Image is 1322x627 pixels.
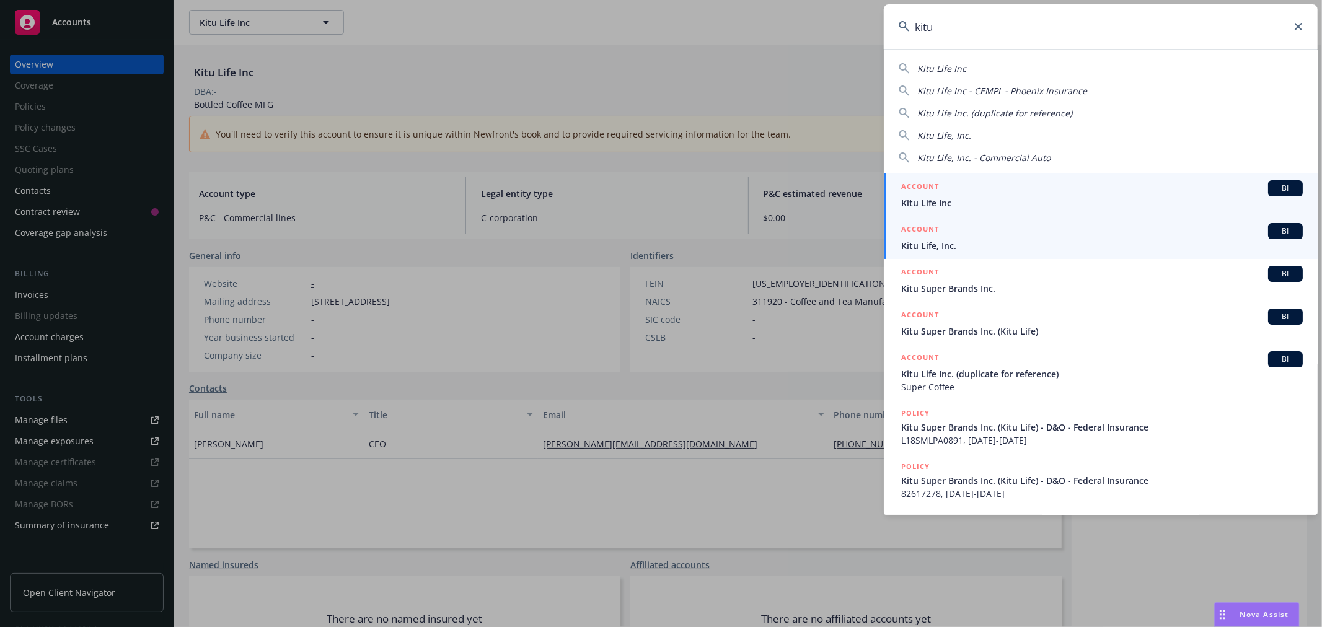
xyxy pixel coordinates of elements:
h5: ACCOUNT [901,351,939,366]
h5: ACCOUNT [901,223,939,238]
span: Kitu Super Brands Inc. (Kitu Life) [901,325,1303,338]
div: Drag to move [1215,603,1230,626]
span: Kitu Life, Inc. [917,129,971,141]
a: ACCOUNTBIKitu Life Inc [884,173,1318,216]
h5: POLICY [901,407,930,419]
a: ACCOUNTBIKitu Super Brands Inc. (Kitu Life) [884,302,1318,344]
a: ACCOUNTBIKitu Super Brands Inc. [884,259,1318,302]
span: Kitu Life, Inc. [901,239,1303,252]
span: BI [1273,183,1298,194]
a: ACCOUNTBIKitu Life, Inc. [884,216,1318,259]
span: Kitu Life Inc. (duplicate for reference) [901,367,1303,380]
span: Nova Assist [1240,609,1289,620]
span: Kitu Life Inc [917,63,966,74]
h5: ACCOUNT [901,266,939,281]
input: Search... [884,4,1318,49]
a: ACCOUNTBIKitu Life Inc. (duplicate for reference)Super Coffee [884,344,1318,400]
span: Kitu Life, Inc. - Commercial Auto [917,152,1051,164]
span: Kitu Life Inc [901,196,1303,209]
span: Kitu Super Brands Inc. (Kitu Life) - D&O - Federal Insurance [901,474,1303,487]
span: BI [1273,354,1298,365]
span: Kitu Life Inc - CEMPL - Phoenix Insurance [917,85,1087,97]
a: POLICYKitu Super Brands Inc. (Kitu Life) - D&O - Federal InsuranceL18SMLPA0891, [DATE]-[DATE] [884,400,1318,454]
h5: POLICY [901,460,930,473]
button: Nova Assist [1214,602,1300,627]
h5: ACCOUNT [901,309,939,323]
span: BI [1273,268,1298,279]
span: L18SMLPA0891, [DATE]-[DATE] [901,434,1303,447]
span: Kitu Life Inc. (duplicate for reference) [917,107,1072,119]
a: POLICY [884,507,1318,560]
span: Kitu Super Brands Inc. (Kitu Life) - D&O - Federal Insurance [901,421,1303,434]
a: POLICYKitu Super Brands Inc. (Kitu Life) - D&O - Federal Insurance82617278, [DATE]-[DATE] [884,454,1318,507]
span: Kitu Super Brands Inc. [901,282,1303,295]
span: 82617278, [DATE]-[DATE] [901,487,1303,500]
h5: POLICY [901,514,930,526]
span: BI [1273,311,1298,322]
span: Super Coffee [901,380,1303,393]
span: BI [1273,226,1298,237]
h5: ACCOUNT [901,180,939,195]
